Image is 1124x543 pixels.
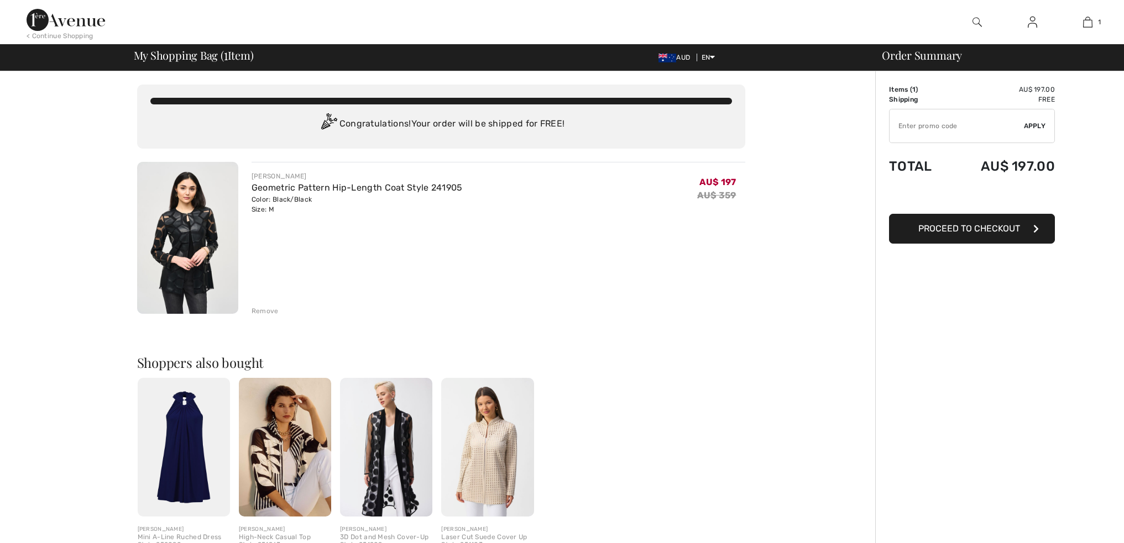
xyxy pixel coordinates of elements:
[889,94,950,104] td: Shipping
[890,109,1024,143] input: Promo code
[658,54,694,61] span: AUD
[27,9,105,31] img: 1ère Avenue
[239,378,331,516] img: High-Neck Casual Top Style 251963
[912,86,916,93] span: 1
[973,15,982,29] img: search the website
[138,378,230,516] img: Mini A-Line Ruched Dress Style 252090
[1083,15,1092,29] img: My Bag
[27,31,93,41] div: < Continue Shopping
[1024,121,1046,131] span: Apply
[658,54,676,62] img: Australian Dollar
[150,113,732,135] div: Congratulations! Your order will be shipped for FREE!
[138,525,230,534] div: [PERSON_NAME]
[441,378,534,516] img: Laser Cut Suede Cover Up Style 251103
[224,47,228,61] span: 1
[137,356,745,369] h2: Shoppers also bought
[137,162,238,314] img: Geometric Pattern Hip-Length Coat Style 241905
[340,525,432,534] div: [PERSON_NAME]
[889,214,1055,244] button: Proceed to Checkout
[252,171,463,181] div: [PERSON_NAME]
[699,177,736,187] span: AU$ 197
[340,378,432,516] img: 3D Dot and Mesh Cover-Up Style 251209
[134,50,254,61] span: My Shopping Bag ( Item)
[869,50,1117,61] div: Order Summary
[239,525,331,534] div: [PERSON_NAME]
[702,54,715,61] span: EN
[950,147,1055,185] td: AU$ 197.00
[697,190,736,201] s: AU$ 359
[918,223,1020,234] span: Proceed to Checkout
[317,113,339,135] img: Congratulation2.svg
[1053,510,1113,537] iframe: Opens a widget where you can find more information
[950,94,1055,104] td: Free
[1060,15,1115,29] a: 1
[252,306,279,316] div: Remove
[1098,17,1101,27] span: 1
[441,525,534,534] div: [PERSON_NAME]
[252,194,463,214] div: Color: Black/Black Size: M
[889,185,1055,210] iframe: PayPal
[1028,15,1037,29] img: My Info
[1019,15,1046,29] a: Sign In
[252,182,463,193] a: Geometric Pattern Hip-Length Coat Style 241905
[889,147,950,185] td: Total
[950,85,1055,94] td: AU$ 197.00
[889,85,950,94] td: Items ( )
